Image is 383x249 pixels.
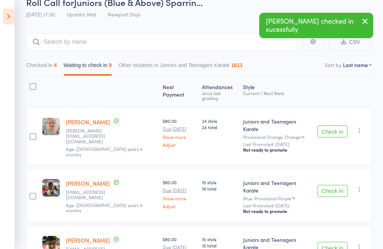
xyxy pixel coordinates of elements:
[243,208,312,214] div: Not ready to promote
[243,142,312,147] small: Last Promoted: [DATE]
[199,79,240,104] div: Atten­dances
[42,179,60,197] img: image1659136710.png
[285,134,301,139] div: Orange
[254,196,291,201] div: Provisional Purple
[163,179,196,209] div: $80.00
[318,185,347,197] button: Check in
[325,61,341,69] label: Sort by
[163,118,196,147] div: $80.00
[163,204,196,209] a: Adjust
[66,202,143,213] span: Age: [DEMOGRAPHIC_DATA] years 9 months
[202,118,237,124] span: 24 style
[202,242,237,249] span: 15 total
[109,62,112,68] div: 9
[202,124,237,130] span: 24 total
[163,142,196,147] a: Adjust
[119,58,243,76] button: Other students in Juniors and Teenagers Karate1611
[243,203,312,208] small: Last Promoted: [DATE]
[26,58,57,76] button: Checked in4
[54,62,57,68] div: 4
[202,236,237,242] span: 15 style
[202,185,237,192] span: 16 total
[163,126,196,131] small: Due [DATE]
[259,13,373,38] div: [PERSON_NAME] checked in sucessfully
[64,58,112,76] button: Waiting to check in9
[66,179,110,187] a: [PERSON_NAME]
[163,134,196,139] a: Show more
[26,10,55,18] span: [DATE] 17:30
[329,34,372,50] button: CSV
[243,118,312,133] div: Juniors and Teenagers Karate
[66,189,114,200] small: antonfreischmidt@yahoo.com.au
[163,196,196,201] a: Show more
[66,146,143,157] span: Age: [DEMOGRAPHIC_DATA] years 4 months
[67,10,96,18] span: Upstairs Mat
[66,118,110,126] a: [PERSON_NAME]
[163,188,196,193] small: Due [DATE]
[318,125,347,137] button: Check in
[26,33,297,51] input: Search by name
[66,236,110,244] a: [PERSON_NAME]
[243,91,312,95] div: Current / Next Rank
[231,62,243,68] div: 1611
[243,179,312,194] div: Juniors and Teenagers Karate
[243,134,312,139] div: Provisional Orange
[108,10,141,18] span: Newport Dojo
[243,196,312,201] div: Blue
[343,61,368,69] div: Last name
[202,91,237,100] div: since last grading
[66,128,114,144] small: Gabrielle.shone@gmail.com
[202,179,237,185] span: 15 style
[42,118,60,135] img: image1610788079.png
[160,79,199,104] div: Next Payment
[240,79,315,104] div: Style
[243,147,312,153] div: Not ready to promote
